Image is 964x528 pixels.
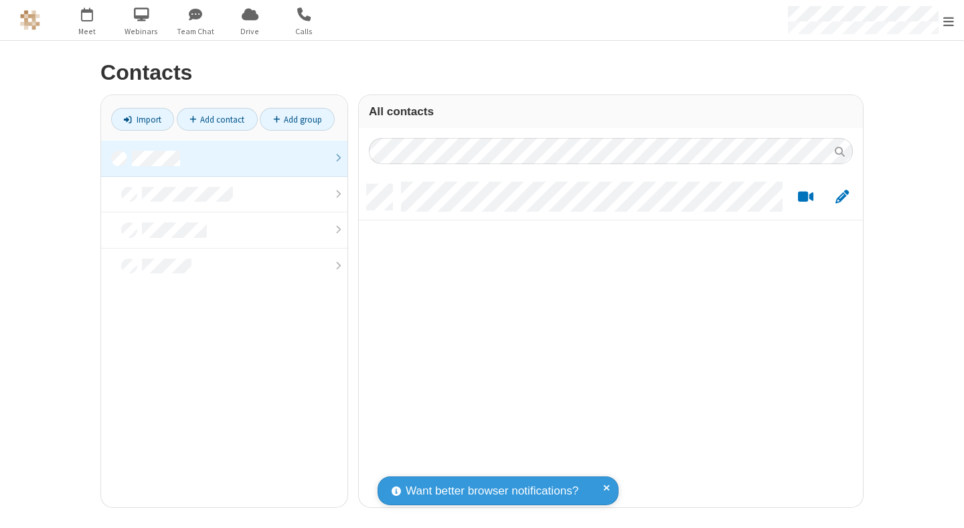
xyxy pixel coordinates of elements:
[369,105,853,118] h3: All contacts
[260,108,335,131] a: Add group
[359,174,863,507] div: grid
[177,108,258,131] a: Add contact
[279,25,329,38] span: Calls
[100,61,864,84] h2: Contacts
[62,25,112,38] span: Meet
[931,493,954,519] iframe: Chat
[829,189,855,206] button: Edit
[116,25,167,38] span: Webinars
[171,25,221,38] span: Team Chat
[793,189,819,206] button: Start a video meeting
[20,10,40,30] img: QA Selenium DO NOT DELETE OR CHANGE
[111,108,174,131] a: Import
[225,25,275,38] span: Drive
[406,482,578,500] span: Want better browser notifications?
